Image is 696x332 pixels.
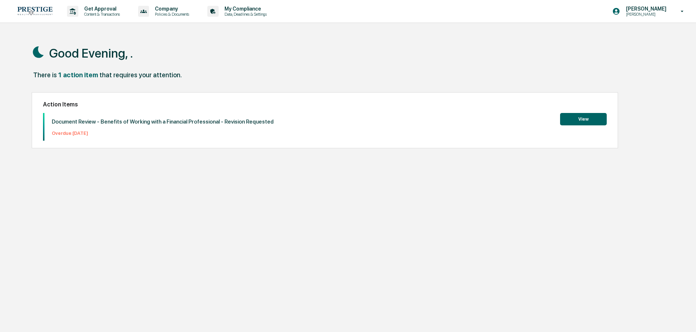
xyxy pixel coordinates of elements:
[52,118,274,125] p: Document Review - Benefits of Working with a Financial Professional - Revision Requested
[99,71,182,79] div: that requires your attention.
[33,71,57,79] div: There is
[620,12,670,17] p: [PERSON_NAME]
[78,12,124,17] p: Content & Transactions
[52,130,274,136] p: Overdue: [DATE]
[43,101,607,108] h2: Action Items
[620,6,670,12] p: [PERSON_NAME]
[17,7,52,15] img: logo
[78,6,124,12] p: Get Approval
[149,6,193,12] p: Company
[58,71,98,79] div: 1 action item
[219,12,270,17] p: Data, Deadlines & Settings
[49,46,133,60] h1: Good Evening, .
[560,115,607,122] a: View
[149,12,193,17] p: Policies & Documents
[219,6,270,12] p: My Compliance
[560,113,607,125] button: View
